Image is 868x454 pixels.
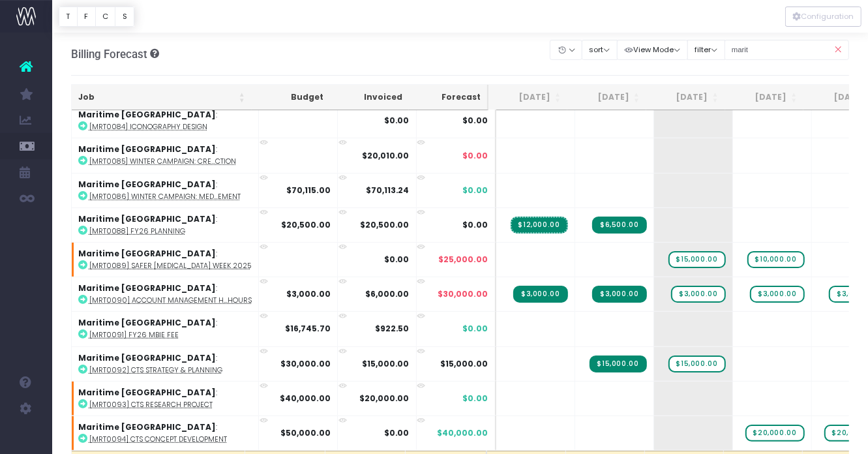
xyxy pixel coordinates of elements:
abbr: [MRT0092] CTS Strategy & Planning [89,365,222,375]
strong: $16,745.70 [285,323,331,334]
abbr: [MRT0090] Account Management Head Hours [89,295,252,305]
abbr: [MRT0091] FY26 MBIE fee [89,330,179,340]
button: View Mode [617,40,688,60]
span: $0.00 [463,323,488,335]
button: filter [687,40,725,60]
span: $0.00 [463,219,488,231]
strong: $922.50 [375,323,410,334]
td: : [72,103,259,138]
td: : [72,311,259,346]
strong: Maritime [GEOGRAPHIC_DATA] [78,421,216,432]
button: Configuration [785,7,861,27]
span: $15,000.00 [441,358,488,370]
div: Vertical button group [785,7,861,27]
strong: $0.00 [384,254,410,265]
strong: $30,000.00 [280,358,331,369]
button: C [95,7,116,27]
span: Streamtime Invoice: INV-13483 – [MRT0088] FY26 Planning<br />Accrued income – actual billing date... [511,217,568,234]
strong: $3,000.00 [286,288,331,299]
span: wayahead Sales Forecast Item [747,251,805,268]
strong: Maritime [GEOGRAPHIC_DATA] [78,179,216,190]
th: Forecast [409,85,488,110]
td: : [72,207,259,242]
strong: Maritime [GEOGRAPHIC_DATA] [78,109,216,120]
strong: $70,115.00 [286,185,331,196]
span: Billing Forecast [71,48,147,61]
th: Sep 25: activate to sort column ascending [646,85,725,110]
span: Streamtime Invoice: INV-13517 – [MRT0092] CTS Strategy & Planning [590,356,647,372]
th: Job: activate to sort column ascending [72,85,252,110]
strong: $20,500.00 [281,219,331,230]
abbr: [MRT0086] Winter Campaign: media placement [89,192,241,202]
button: sort [582,40,618,60]
img: images/default_profile_image.png [16,428,36,447]
th: Budget [252,85,331,110]
th: Invoiced [330,85,409,110]
abbr: [MRT0093] CTS Research Project [89,400,213,410]
strong: $20,000.00 [359,393,410,404]
span: Streamtime Invoice: INV-13482 – [MRT0090] Account Management Head Hours [513,286,567,303]
td: : [72,277,259,311]
span: wayahead Sales Forecast Item [745,425,805,442]
strong: Maritime [GEOGRAPHIC_DATA] [78,387,216,398]
span: wayahead Sales Forecast Item [750,286,804,303]
th: Jul 25: activate to sort column ascending [488,85,567,110]
abbr: [MRT0084] Iconography Design [89,122,207,132]
abbr: [MRT0094] CTS Concept Development [89,434,227,444]
strong: $70,113.24 [366,185,410,196]
span: Streamtime Invoice: INV-13515 – [MRT0090] Account Management Head Hours [592,286,646,303]
button: T [59,7,78,27]
strong: $50,000.00 [280,427,331,438]
td: : [72,173,259,207]
strong: Maritime [GEOGRAPHIC_DATA] [78,282,216,294]
td: : [72,346,259,381]
th: Aug 25: activate to sort column ascending [567,85,646,110]
span: wayahead Sales Forecast Item [668,356,726,372]
strong: Maritime [GEOGRAPHIC_DATA] [78,317,216,328]
span: Streamtime Invoice: INV-13514 – [MRT0088] FY26 Planning [592,217,646,234]
strong: $0.00 [384,115,410,126]
span: $40,000.00 [438,427,488,439]
td: : [72,242,259,277]
span: $0.00 [463,393,488,404]
th: Oct 25: activate to sort column ascending [725,85,804,110]
strong: $20,010.00 [362,150,410,161]
strong: $20,500.00 [360,219,410,230]
td: : [72,381,259,416]
span: $25,000.00 [439,254,488,265]
td: : [72,138,259,172]
abbr: [MRT0089] Safer Boating Week 2025 [89,261,251,271]
span: $0.00 [463,185,488,196]
strong: Maritime [GEOGRAPHIC_DATA] [78,352,216,363]
td: : [72,416,259,450]
span: $0.00 [463,115,488,127]
strong: $15,000.00 [362,358,410,369]
strong: $6,000.00 [365,288,410,299]
strong: Maritime [GEOGRAPHIC_DATA] [78,213,216,224]
strong: Maritime [GEOGRAPHIC_DATA] [78,248,216,259]
abbr: [MRT0088] FY26 Planning [89,226,185,236]
strong: $0.00 [384,427,410,438]
strong: $40,000.00 [280,393,331,404]
span: $30,000.00 [438,288,488,300]
button: F [77,7,96,27]
div: Vertical button group [59,7,134,27]
span: $0.00 [463,150,488,162]
abbr: [MRT0085] Winter Campaign: creative asset production [89,157,236,166]
span: wayahead Sales Forecast Item [671,286,725,303]
strong: Maritime [GEOGRAPHIC_DATA] [78,144,216,155]
input: Search... [725,40,850,60]
button: S [115,7,134,27]
span: wayahead Sales Forecast Item [668,251,726,268]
